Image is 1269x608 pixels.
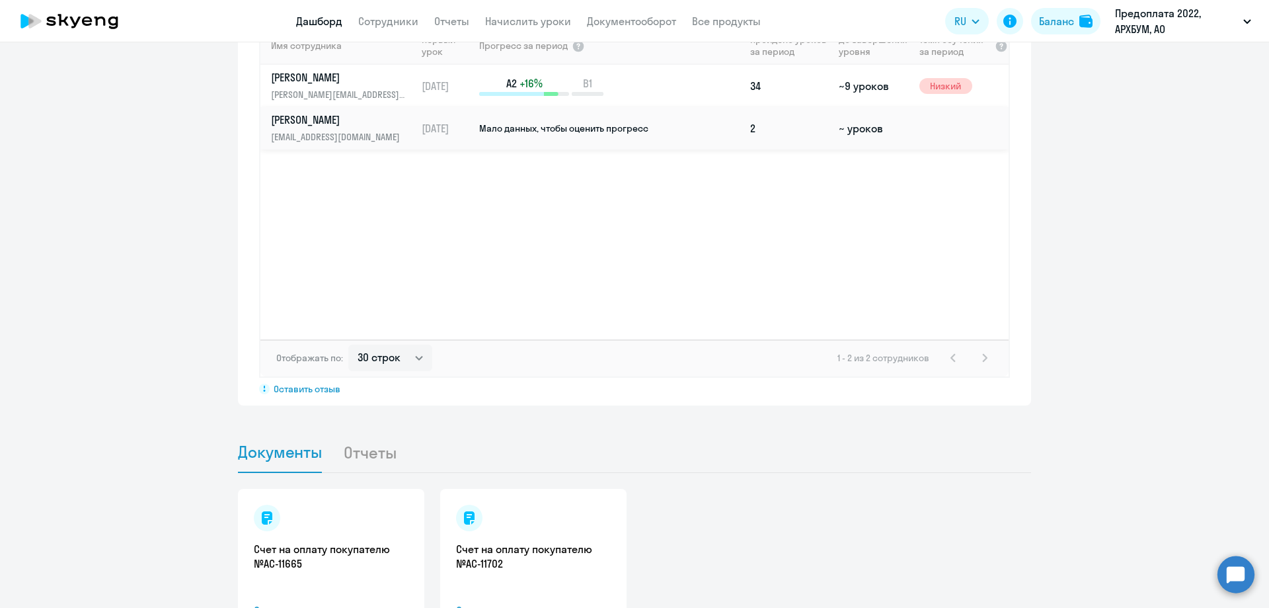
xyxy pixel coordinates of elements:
[745,107,833,150] td: 2
[271,112,416,144] a: [PERSON_NAME][EMAIL_ADDRESS][DOMAIN_NAME]
[745,65,833,107] td: 34
[692,15,761,28] a: Все продукты
[833,26,913,65] th: До завершения уровня
[296,15,342,28] a: Дашборд
[954,13,966,29] span: RU
[271,70,416,102] a: [PERSON_NAME][PERSON_NAME][EMAIL_ADDRESS][DOMAIN_NAME]
[416,65,478,107] td: [DATE]
[271,87,407,102] p: [PERSON_NAME][EMAIL_ADDRESS][DOMAIN_NAME]
[416,107,478,150] td: [DATE]
[238,432,1031,473] ul: Tabs
[919,34,991,58] span: Темп обучения за период
[1031,8,1100,34] button: Балансbalance
[945,8,989,34] button: RU
[1115,5,1238,37] p: Предоплата 2022, АРХБУМ, АО
[587,15,676,28] a: Документооборот
[276,352,343,364] span: Отображать по:
[434,15,469,28] a: Отчеты
[519,76,543,91] span: +16%
[260,26,416,65] th: Имя сотрудника
[1108,5,1258,37] button: Предоплата 2022, АРХБУМ, АО
[271,112,407,127] p: [PERSON_NAME]
[745,26,833,65] th: Пройдено уроков за период
[485,15,571,28] a: Начислить уроки
[479,40,568,52] span: Прогресс за период
[416,26,478,65] th: Первый урок
[837,352,929,364] span: 1 - 2 из 2 сотрудников
[254,542,408,571] a: Счет на оплату покупателю №AC-11665
[833,65,913,107] td: ~9 уроков
[919,78,972,94] span: Низкий
[506,76,517,91] span: A2
[456,542,611,571] a: Счет на оплату покупателю №AC-11702
[238,442,322,462] span: Документы
[833,107,913,150] td: ~ уроков
[271,70,407,85] p: [PERSON_NAME]
[479,122,648,134] span: Мало данных, чтобы оценить прогресс
[271,130,407,144] p: [EMAIL_ADDRESS][DOMAIN_NAME]
[274,383,340,395] span: Оставить отзыв
[1079,15,1093,28] img: balance
[1039,13,1074,29] div: Баланс
[583,76,592,91] span: B1
[358,15,418,28] a: Сотрудники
